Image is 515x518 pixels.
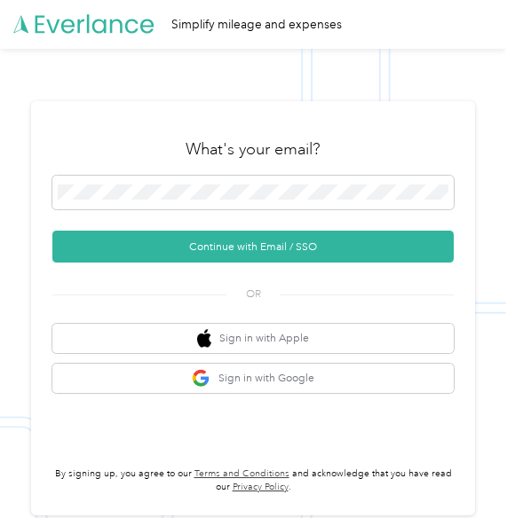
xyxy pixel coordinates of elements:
img: google logo [192,369,210,388]
div: Simplify mileage and expenses [171,15,342,34]
button: google logoSign in with Google [52,364,454,393]
span: OR [226,286,280,302]
button: Continue with Email / SSO [52,231,454,263]
p: By signing up, you agree to our and acknowledge that you have read our . [52,467,454,494]
button: apple logoSign in with Apple [52,324,454,353]
a: Terms and Conditions [194,467,289,480]
h3: What's your email? [186,138,321,160]
a: Privacy Policy [233,481,289,493]
img: apple logo [197,329,212,348]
